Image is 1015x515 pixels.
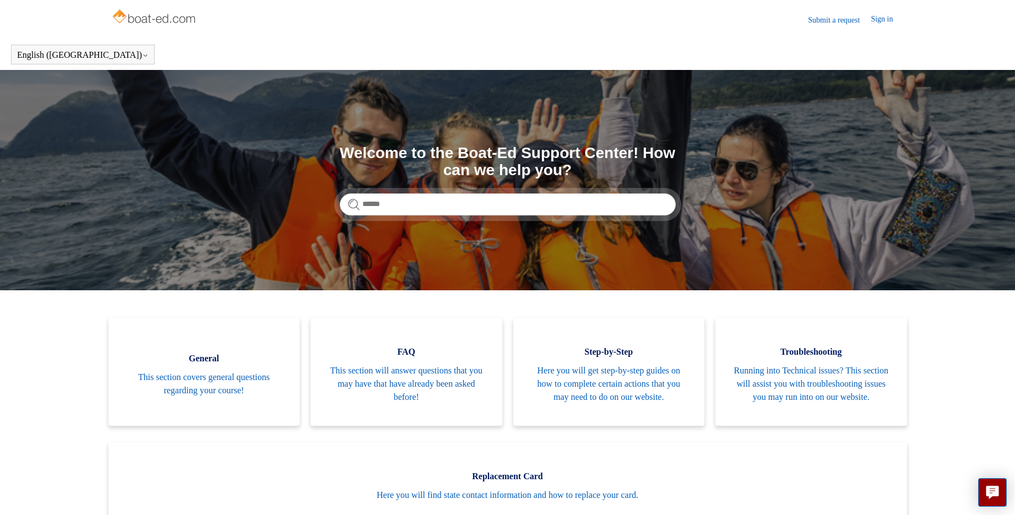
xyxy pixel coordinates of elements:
span: Troubleshooting [732,345,891,359]
span: Here you will get step-by-step guides on how to complete certain actions that you may need to do ... [530,364,688,404]
a: Submit a request [808,14,871,26]
a: General This section covers general questions regarding your course! [108,318,300,426]
a: FAQ This section will answer questions that you may have that have already been asked before! [311,318,502,426]
span: Here you will find state contact information and how to replace your card. [125,489,891,502]
img: Boat-Ed Help Center home page [111,7,199,29]
a: Troubleshooting Running into Technical issues? This section will assist you with troubleshooting ... [715,318,907,426]
span: FAQ [327,345,486,359]
a: Step-by-Step Here you will get step-by-step guides on how to complete certain actions that you ma... [513,318,705,426]
h1: Welcome to the Boat-Ed Support Center! How can we help you? [340,145,676,179]
a: Sign in [871,13,904,26]
span: General [125,352,284,365]
button: English ([GEOGRAPHIC_DATA]) [17,50,149,60]
span: This section will answer questions that you may have that have already been asked before! [327,364,486,404]
input: Search [340,193,676,215]
button: Live chat [978,478,1007,507]
span: Running into Technical issues? This section will assist you with troubleshooting issues you may r... [732,364,891,404]
span: Step-by-Step [530,345,688,359]
span: This section covers general questions regarding your course! [125,371,284,397]
span: Replacement Card [125,470,891,483]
